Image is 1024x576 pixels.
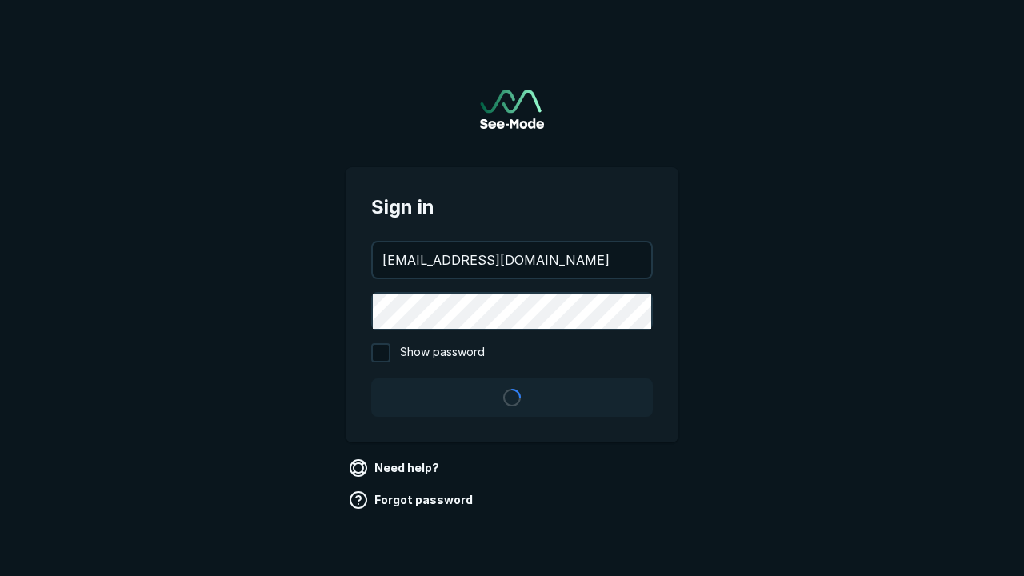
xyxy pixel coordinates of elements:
span: Show password [400,343,485,362]
input: your@email.com [373,242,651,278]
img: See-Mode Logo [480,90,544,129]
a: Need help? [346,455,446,481]
span: Sign in [371,193,653,222]
a: Forgot password [346,487,479,513]
a: Go to sign in [480,90,544,129]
